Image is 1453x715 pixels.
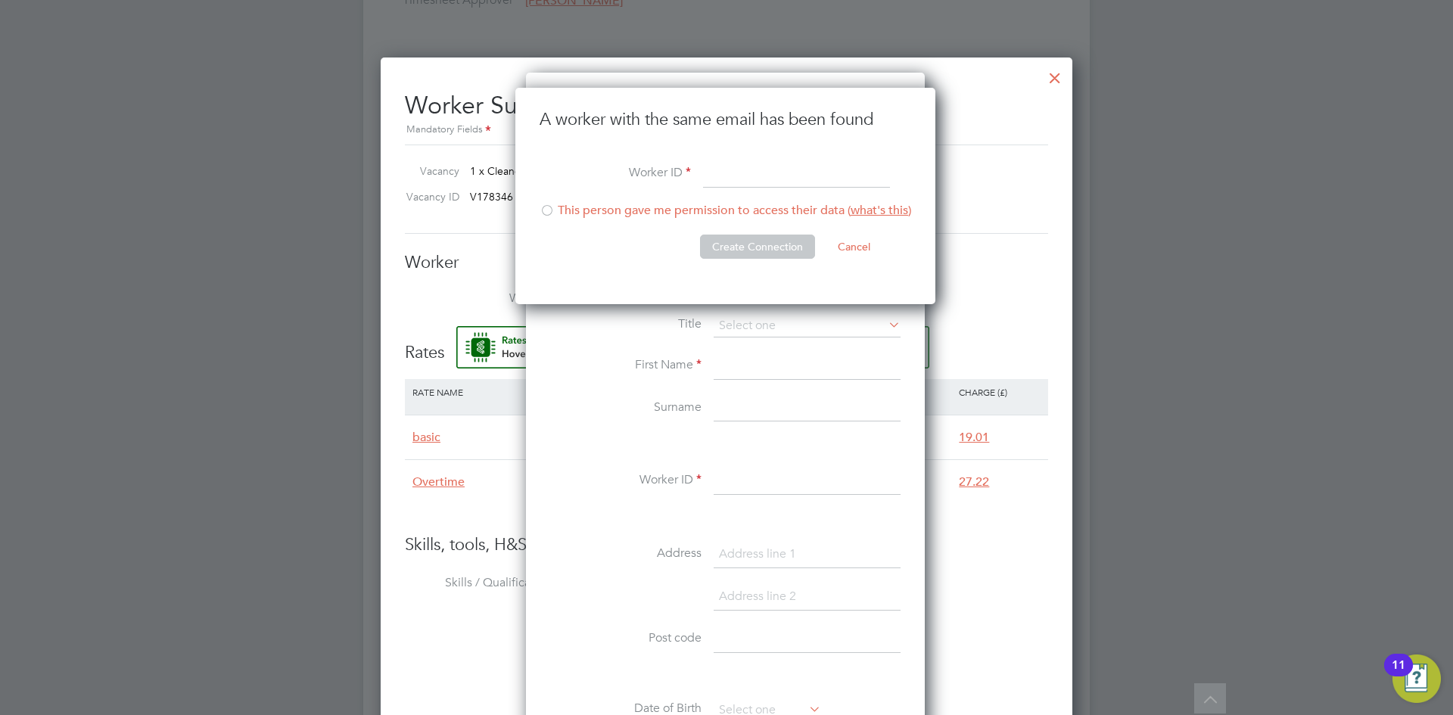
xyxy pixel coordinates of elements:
[550,316,702,332] label: Title
[550,546,702,561] label: Address
[1392,654,1441,703] button: Open Resource Center, 11 new notifications
[959,430,989,445] span: 19.01
[955,379,1044,405] div: Charge (£)
[405,252,1048,274] h3: Worker
[1392,665,1405,685] div: 11
[456,326,929,368] button: Rate Assistant
[405,79,1048,138] h2: Worker Submission
[714,583,901,611] input: Address line 2
[714,315,901,337] input: Select one
[405,534,1048,556] h3: Skills, tools, H&S
[714,541,901,568] input: Address line 1
[399,190,459,204] label: Vacancy ID
[550,630,702,646] label: Post code
[959,474,989,490] span: 27.22
[540,203,911,234] li: This person gave me permission to access their data ( )
[412,474,465,490] span: Overtime
[405,326,1048,364] h3: Rates
[470,164,552,178] span: 1 x Cleaner 2025
[399,164,459,178] label: Vacancy
[826,235,882,259] button: Cancel
[405,650,556,666] label: Tools
[550,399,702,415] label: Surname
[405,291,556,306] label: Worker
[550,357,702,373] label: First Name
[409,379,536,405] div: Rate Name
[540,165,691,181] label: Worker ID
[851,203,908,218] span: what's this
[412,430,440,445] span: basic
[405,122,1048,138] div: Mandatory Fields
[550,472,702,488] label: Worker ID
[700,235,815,259] button: Create Connection
[470,190,513,204] span: V178346
[405,575,556,591] label: Skills / Qualifications
[540,109,911,131] h3: A worker with the same email has been found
